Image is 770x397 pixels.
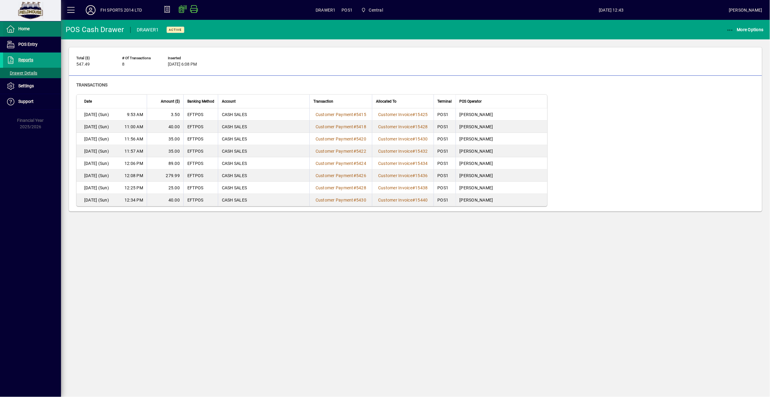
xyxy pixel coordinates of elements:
[356,149,366,154] span: 5422
[412,124,415,129] span: #
[378,173,412,178] span: Customer Invoice
[378,185,412,190] span: Customer Invoice
[353,161,356,166] span: #
[376,98,396,105] span: Allocated To
[356,161,366,166] span: 5424
[76,82,107,87] span: Transactions
[415,161,428,166] span: 15434
[376,172,430,179] a: Customer Invoice#15436
[376,160,430,167] a: Customer Invoice#15434
[218,182,309,194] td: CASH SALES
[169,28,182,32] span: Active
[356,124,366,129] span: 5418
[456,157,547,169] td: [PERSON_NAME]
[415,112,428,117] span: 15425
[412,198,415,202] span: #
[353,185,356,190] span: #
[378,124,412,129] span: Customer Invoice
[415,149,428,154] span: 15432
[356,198,366,202] span: 5430
[412,185,415,190] span: #
[3,78,61,94] a: Settings
[316,149,353,154] span: Customer Payment
[376,123,430,130] a: Customer Invoice#15428
[313,148,368,155] a: Customer Payment#5422
[415,137,428,141] span: 15430
[183,108,218,121] td: EFTPOS
[222,98,236,105] span: Account
[316,161,353,166] span: Customer Payment
[415,124,428,129] span: 15428
[84,98,92,105] span: Date
[125,148,143,154] span: 11:57 AM
[147,121,183,133] td: 40.00
[84,160,109,166] span: [DATE] (Sun)
[147,169,183,182] td: 279.99
[376,197,430,203] a: Customer Invoice#15440
[168,62,197,67] span: [DATE] 6:08 PM
[218,145,309,157] td: CASH SALES
[147,145,183,157] td: 35.00
[434,145,456,157] td: POS1
[456,194,547,206] td: [PERSON_NAME]
[218,108,309,121] td: CASH SALES
[415,185,428,190] span: 15438
[3,94,61,109] a: Support
[353,137,356,141] span: #
[76,56,113,60] span: Total ($)
[84,111,109,118] span: [DATE] (Sun)
[434,169,456,182] td: POS1
[376,136,430,142] a: Customer Invoice#15430
[313,172,368,179] a: Customer Payment#5426
[725,24,765,35] button: More Options
[100,5,142,15] div: FH SPORTS 2014 LTD
[313,123,368,130] a: Customer Payment#5418
[434,194,456,206] td: POS1
[218,157,309,169] td: CASH SALES
[3,37,61,52] a: POS Entry
[412,173,415,178] span: #
[218,121,309,133] td: CASH SALES
[456,169,547,182] td: [PERSON_NAME]
[460,98,482,105] span: POS Operator
[122,62,125,67] span: 8
[218,133,309,145] td: CASH SALES
[313,98,333,105] span: Transaction
[316,5,335,15] span: DRAWER1
[412,149,415,154] span: #
[356,185,366,190] span: 5428
[356,137,366,141] span: 5420
[434,157,456,169] td: POS1
[3,21,61,37] a: Home
[378,149,412,154] span: Customer Invoice
[3,68,61,78] a: Drawer Details
[376,111,430,118] a: Customer Invoice#15425
[727,27,764,32] span: More Options
[456,121,547,133] td: [PERSON_NAME]
[356,112,366,117] span: 5415
[316,112,353,117] span: Customer Payment
[147,108,183,121] td: 3.50
[415,173,428,178] span: 15436
[356,173,366,178] span: 5426
[456,133,547,145] td: [PERSON_NAME]
[84,185,109,191] span: [DATE] (Sun)
[125,124,143,130] span: 11:00 AM
[125,197,143,203] span: 12:34 PM
[122,56,159,60] span: # of Transactions
[18,42,38,47] span: POS Entry
[376,148,430,155] a: Customer Invoice#15432
[183,194,218,206] td: EFTPOS
[378,198,412,202] span: Customer Invoice
[729,5,762,15] div: [PERSON_NAME]
[353,112,356,117] span: #
[66,25,124,35] div: POS Cash Drawer
[147,194,183,206] td: 40.00
[313,136,368,142] a: Customer Payment#5420
[434,108,456,121] td: POS1
[18,57,33,62] span: Reports
[84,197,109,203] span: [DATE] (Sun)
[316,173,353,178] span: Customer Payment
[18,83,34,88] span: Settings
[378,137,412,141] span: Customer Invoice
